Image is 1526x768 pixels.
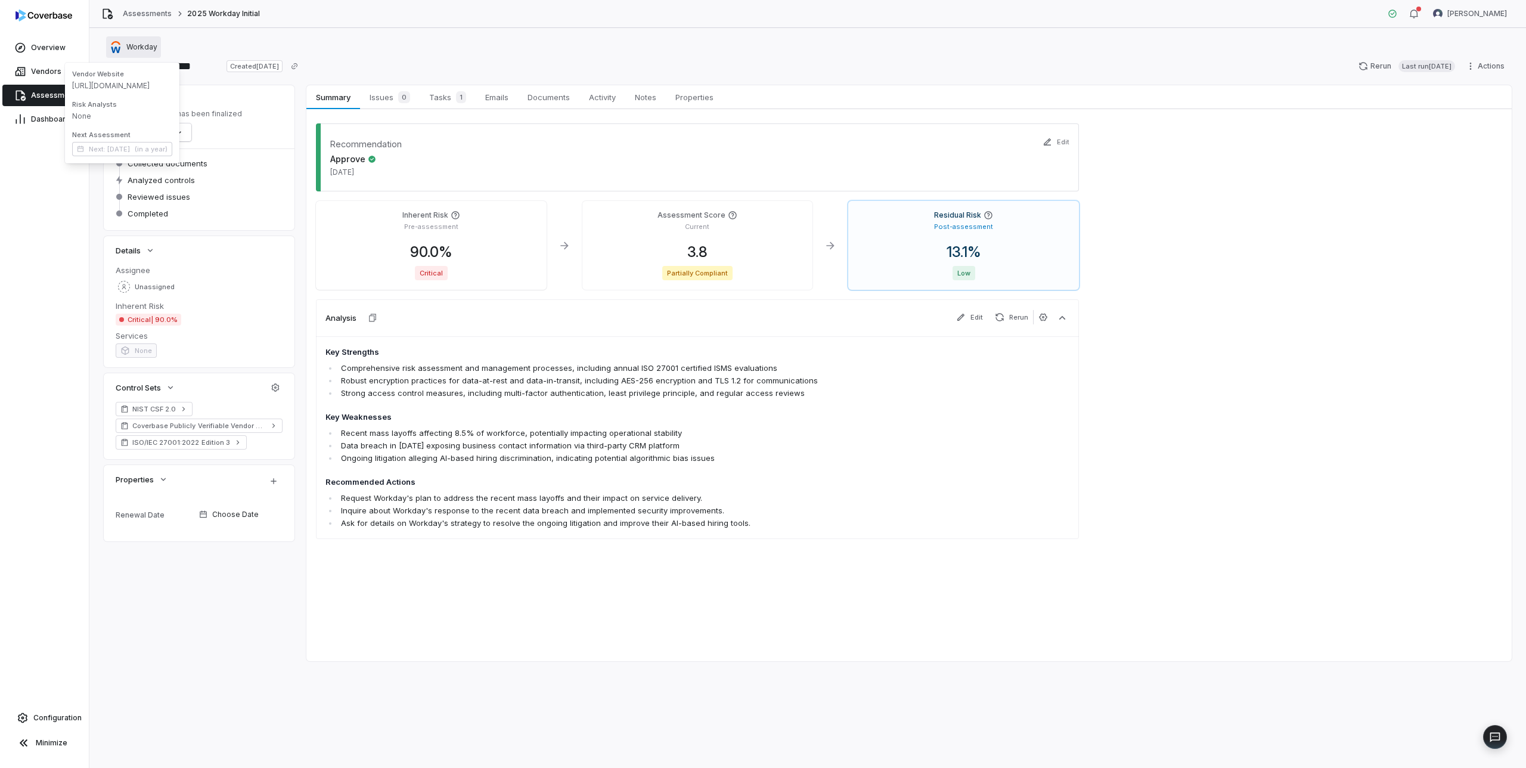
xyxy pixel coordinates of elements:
[33,713,82,723] span: Configuration
[398,91,410,103] span: 0
[325,312,356,323] h3: Analysis
[116,265,283,275] dt: Assignee
[212,510,259,519] span: Choose Date
[951,310,988,324] button: Edit
[116,474,154,485] span: Properties
[685,222,709,231] p: Current
[1351,57,1462,75] button: RerunLast run[DATE]
[123,9,172,18] a: Assessments
[1398,60,1455,72] span: Last run [DATE]
[1462,57,1512,75] button: Actions
[937,243,991,261] span: 13.1 %
[404,222,458,231] p: Pre-assessment
[325,476,920,488] h4: Recommended Actions
[678,243,717,261] span: 3.8
[402,210,448,220] h4: Inherent Risk
[126,42,157,52] span: Workday
[116,314,181,326] span: Critical | 90.0%
[2,109,86,130] a: Dashboards
[330,153,376,165] span: Approve
[72,112,172,121] span: None
[15,10,72,21] img: Coverbase logo
[338,504,920,517] li: Inquire about Workday's response to the recent data breach and implemented security improvements.
[72,70,172,79] span: Vendor Website
[480,89,513,105] span: Emails
[116,402,193,416] a: NIST CSF 2.0
[135,283,175,292] span: Unassigned
[5,707,84,729] a: Configuration
[72,131,172,140] span: Next Assessment
[116,301,283,311] dt: Inherent Risk
[325,346,920,358] h4: Key Strengths
[128,175,195,185] span: Analyzed controls
[990,310,1033,324] button: Rerun
[415,266,448,280] span: Critical
[584,89,621,105] span: Activity
[934,222,993,231] p: Post-assessment
[106,36,161,58] button: https://workday.com/Workday
[112,240,159,261] button: Details
[128,208,168,219] span: Completed
[31,91,80,100] span: Assessments
[116,435,247,450] a: ISO/IEC 27001:2022 Edition 3
[31,43,66,52] span: Overview
[1433,9,1443,18] img: Mike Phillips avatar
[671,89,718,105] span: Properties
[338,387,920,400] li: Strong access control measures, including multi-factor authentication, least privilege principle,...
[116,330,283,341] dt: Services
[325,411,920,423] h4: Key Weaknesses
[338,374,920,387] li: Robust encryption practices for data-at-rest and data-in-transit, including AES-256 encryption an...
[338,439,920,452] li: Data breach in [DATE] exposing business contact information via third-party CRM platform
[116,245,141,256] span: Details
[662,266,733,280] span: Partially Compliant
[338,517,920,529] li: Ask for details on Workday's strategy to resolve the ongoing litigation and improve their AI-base...
[330,168,376,177] span: [DATE]
[338,492,920,504] li: Request Workday's plan to address the recent mass layoffs and their impact on service delivery.
[128,158,207,169] span: Collected documents
[338,427,920,439] li: Recent mass layoffs affecting 8.5% of workforce, potentially impacting operational stability
[338,362,920,374] li: Comprehensive risk assessment and management processes, including annual ISO 27001 certified ISMS...
[1426,5,1514,23] button: Mike Phillips avatar[PERSON_NAME]
[194,502,287,527] button: Choose Date
[116,419,283,433] a: Coverbase Publicly Verifiable Vendor Controls
[132,404,176,414] span: NIST CSF 2.0
[116,382,161,393] span: Control Sets
[2,85,86,106] a: Assessments
[5,731,84,755] button: Minimize
[128,191,190,202] span: Reviewed issues
[953,266,975,280] span: Low
[365,89,415,106] span: Issues
[112,469,172,490] button: Properties
[934,210,981,220] h4: Residual Risk
[456,91,466,103] span: 1
[116,510,194,519] div: Renewal Date
[523,89,575,105] span: Documents
[311,89,355,105] span: Summary
[112,377,179,398] button: Control Sets
[2,61,86,82] a: Vendors
[36,738,67,748] span: Minimize
[630,89,661,105] span: Notes
[227,60,283,72] span: Created [DATE]
[401,243,462,261] span: 90.0 %
[657,210,725,220] h4: Assessment Score
[187,9,260,18] span: 2025 Workday Initial
[31,114,75,124] span: Dashboards
[72,81,172,91] span: [URL][DOMAIN_NAME]
[72,100,172,109] span: Risk Analysts
[2,37,86,58] a: Overview
[1039,129,1073,154] button: Edit
[31,67,61,76] span: Vendors
[132,438,230,447] span: ISO/IEC 27001:2022 Edition 3
[1447,9,1507,18] span: [PERSON_NAME]
[284,55,305,77] button: Copy link
[338,452,920,464] li: Ongoing litigation alleging AI-based hiring discrimination, indicating potential algorithmic bias...
[424,89,471,106] span: Tasks
[132,421,266,431] span: Coverbase Publicly Verifiable Vendor Controls
[330,138,402,150] dt: Recommendation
